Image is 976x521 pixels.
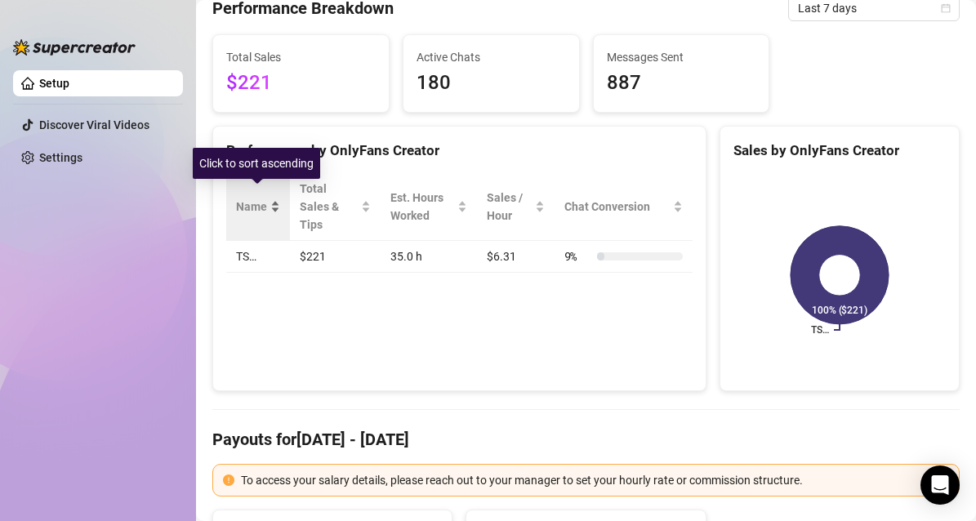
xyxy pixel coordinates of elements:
a: Settings [39,151,82,164]
span: 180 [417,68,566,99]
th: Chat Conversion [555,173,693,241]
div: Open Intercom Messenger [920,465,960,505]
h4: Payouts for [DATE] - [DATE] [212,428,960,451]
th: Total Sales & Tips [290,173,381,241]
img: logo-BBDzfeDw.svg [13,39,136,56]
th: Name [226,173,290,241]
span: Sales / Hour [487,189,532,225]
div: Est. Hours Worked [390,189,454,225]
div: Click to sort ascending [193,148,320,179]
a: Discover Viral Videos [39,118,149,131]
span: 9 % [564,247,591,265]
span: 887 [607,68,756,99]
th: Sales / Hour [477,173,555,241]
div: Sales by OnlyFans Creator [733,140,946,162]
div: To access your salary details, please reach out to your manager to set your hourly rate or commis... [241,471,949,489]
td: 35.0 h [381,241,477,273]
span: Messages Sent [607,48,756,66]
a: Setup [39,77,69,90]
td: TS… [226,241,290,273]
span: Total Sales & Tips [300,180,358,234]
text: TS… [811,324,829,336]
span: Name [236,198,267,216]
td: $221 [290,241,381,273]
div: Performance by OnlyFans Creator [226,140,693,162]
span: Chat Conversion [564,198,670,216]
span: calendar [941,3,951,13]
span: $221 [226,68,376,99]
span: Active Chats [417,48,566,66]
span: exclamation-circle [223,474,234,486]
td: $6.31 [477,241,555,273]
span: Total Sales [226,48,376,66]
